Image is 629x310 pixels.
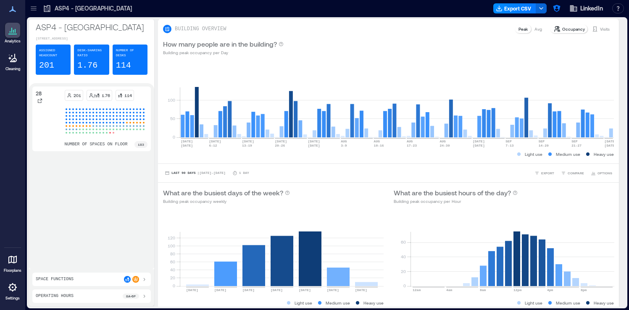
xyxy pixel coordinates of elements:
text: [DATE] [181,144,193,147]
p: 1.76 [102,92,110,99]
p: Heavy use [363,299,384,306]
p: 1.76 [77,60,97,71]
p: Space Functions [36,276,74,283]
text: AUG [341,139,347,143]
text: 4pm [547,288,553,292]
text: AUG [374,139,380,143]
text: [DATE] [308,144,320,147]
p: Floorplans [4,268,21,273]
p: Number of Desks [116,48,144,58]
text: 13-19 [242,144,252,147]
text: 4am [446,288,453,292]
p: Light use [295,299,312,306]
text: SEP [571,139,578,143]
text: 12pm [513,288,521,292]
p: Medium use [556,299,580,306]
p: What are the busiest hours of the day? [394,188,511,198]
text: 8am [480,288,486,292]
text: [DATE] [473,139,485,143]
p: 201 [39,60,54,71]
p: 183 [138,142,144,147]
text: [DATE] [242,288,255,292]
tspan: 60 [400,239,405,244]
tspan: 20 [170,275,175,280]
tspan: 0 [173,134,175,139]
text: 8pm [581,288,587,292]
span: EXPORT [541,171,554,176]
text: [DATE] [242,139,254,143]
text: SEP [539,139,545,143]
p: Light use [525,151,542,158]
text: AUG [440,139,446,143]
p: Avg [534,26,542,32]
text: [DATE] [327,288,339,292]
p: Settings [5,296,20,301]
text: 21-27 [571,144,582,147]
button: Export CSV [493,3,536,13]
p: ASP4 - [GEOGRAPHIC_DATA] [36,21,147,33]
text: 24-30 [440,144,450,147]
a: Floorplans [1,250,24,276]
tspan: 100 [168,97,175,102]
text: [DATE] [605,139,617,143]
p: Building peak occupancy per Day [163,49,284,56]
a: Settings [3,277,23,303]
p: Medium use [326,299,350,306]
text: [DATE] [605,144,617,147]
a: Analytics [2,20,23,46]
span: COMPARE [568,171,584,176]
p: BUILDING OVERVIEW [175,26,226,32]
p: Assigned Headcount [39,48,67,58]
p: How many people are in the building? [163,39,277,49]
p: Building peak occupancy per Hour [394,198,518,205]
button: Last 90 Days |[DATE]-[DATE] [163,169,227,177]
p: number of spaces on floor [65,141,128,148]
button: LinkedIn [567,2,605,15]
a: Cleaning [2,48,23,74]
p: 1 Day [239,171,249,176]
p: ASP4 - [GEOGRAPHIC_DATA] [55,4,132,13]
text: 20-26 [275,144,285,147]
span: OPTIONS [597,171,612,176]
p: Building peak occupancy weekly [163,198,290,205]
p: 114 [116,60,131,71]
tspan: 0 [173,283,175,288]
text: 7-13 [505,144,513,147]
text: 10-16 [374,144,384,147]
p: 28 [36,90,42,97]
tspan: 40 [400,254,405,259]
text: 6-12 [209,144,217,147]
button: EXPORT [533,169,556,177]
tspan: 0 [403,283,405,288]
text: [DATE] [275,139,287,143]
text: SEP [505,139,512,143]
text: [DATE] [186,288,198,292]
p: What are the busiest days of the week? [163,188,283,198]
p: Cleaning [5,66,20,71]
tspan: 40 [170,267,175,272]
p: Visits [600,26,610,32]
tspan: 120 [168,235,175,240]
p: Desk-sharing ratio [77,48,105,58]
text: 3-9 [341,144,347,147]
p: Heavy use [594,151,614,158]
p: Light use [525,299,542,306]
text: [DATE] [209,139,221,143]
p: 8a - 6p [126,294,136,299]
text: [DATE] [181,139,193,143]
tspan: 20 [400,269,405,274]
p: 114 [124,92,132,99]
button: OPTIONS [589,169,614,177]
p: Medium use [556,151,580,158]
text: [DATE] [308,139,320,143]
p: [STREET_ADDRESS] [36,36,147,41]
p: Occupancy [562,26,585,32]
p: 201 [74,92,81,99]
tspan: 80 [170,251,175,256]
p: Analytics [5,39,21,44]
text: 12am [413,288,421,292]
p: Operating Hours [36,293,74,299]
text: 17-23 [407,144,417,147]
p: / [94,92,95,99]
p: Peak [518,26,528,32]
